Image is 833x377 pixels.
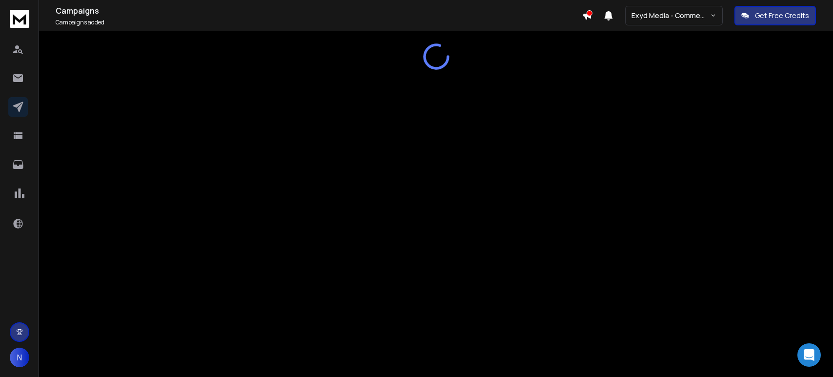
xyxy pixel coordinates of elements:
[631,11,710,21] p: Exyd Media - Commercial Cleaning
[56,5,582,17] h1: Campaigns
[10,348,29,367] button: N
[10,10,29,28] img: logo
[734,6,816,25] button: Get Free Credits
[755,11,809,21] p: Get Free Credits
[56,19,582,26] p: Campaigns added
[797,343,821,367] div: Open Intercom Messenger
